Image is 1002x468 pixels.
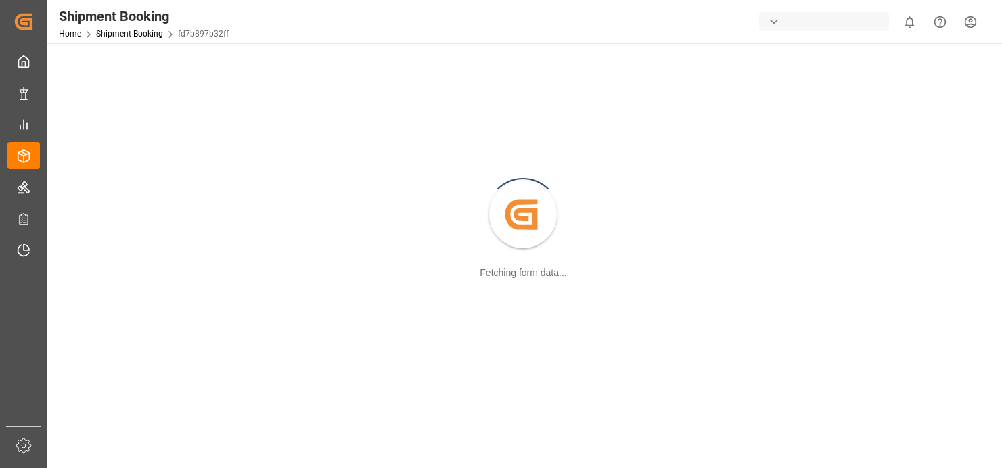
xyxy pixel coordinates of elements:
[480,266,566,280] div: Fetching form data...
[59,6,229,26] div: Shipment Booking
[59,29,81,39] a: Home
[925,7,955,37] button: Help Center
[894,7,925,37] button: show 0 new notifications
[96,29,163,39] a: Shipment Booking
